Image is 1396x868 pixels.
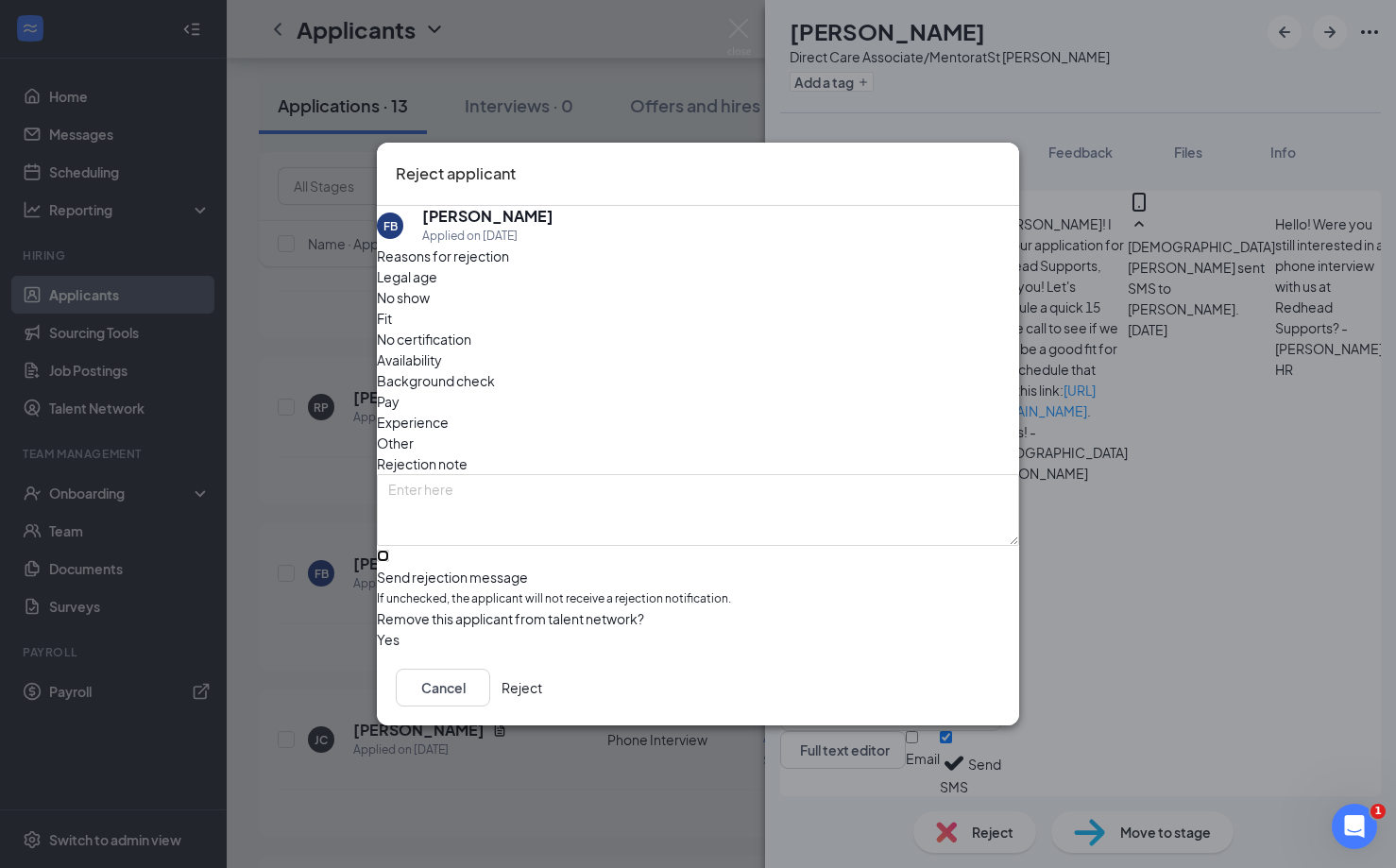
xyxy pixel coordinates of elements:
[377,610,644,627] span: Remove this applicant from talent network?
[377,247,509,264] span: Reasons for rejection
[377,349,442,370] span: Availability
[422,227,553,246] div: Applied on [DATE]
[377,550,389,562] input: Send rejection messageIf unchecked, the applicant will not receive a rejection notification.
[377,329,471,349] span: No certification
[1370,804,1386,819] span: 1
[383,218,398,234] div: FB
[377,455,468,472] span: Rejection note
[377,287,430,308] span: No show
[396,669,490,706] button: Cancel
[377,391,400,412] span: Pay
[1332,804,1377,849] iframe: Intercom live chat
[377,433,414,453] span: Other
[377,412,449,433] span: Experience
[422,206,553,227] h5: [PERSON_NAME]
[377,629,400,650] span: Yes
[396,162,516,186] h3: Reject applicant
[377,590,1019,608] span: If unchecked, the applicant will not receive a rejection notification.
[377,568,1019,587] div: Send rejection message
[377,308,392,329] span: Fit
[502,669,542,706] button: Reject
[377,370,495,391] span: Background check
[377,266,437,287] span: Legal age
